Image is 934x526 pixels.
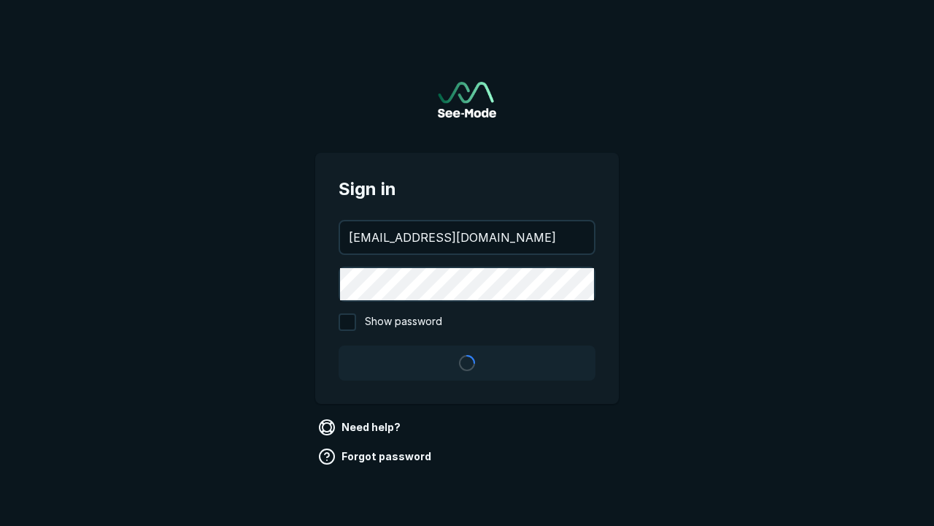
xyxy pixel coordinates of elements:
a: Need help? [315,416,406,439]
input: your@email.com [340,221,594,254]
a: Go to sign in [438,82,496,118]
span: Show password [365,313,442,331]
a: Forgot password [315,445,437,468]
img: See-Mode Logo [438,82,496,118]
span: Sign in [339,176,595,202]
